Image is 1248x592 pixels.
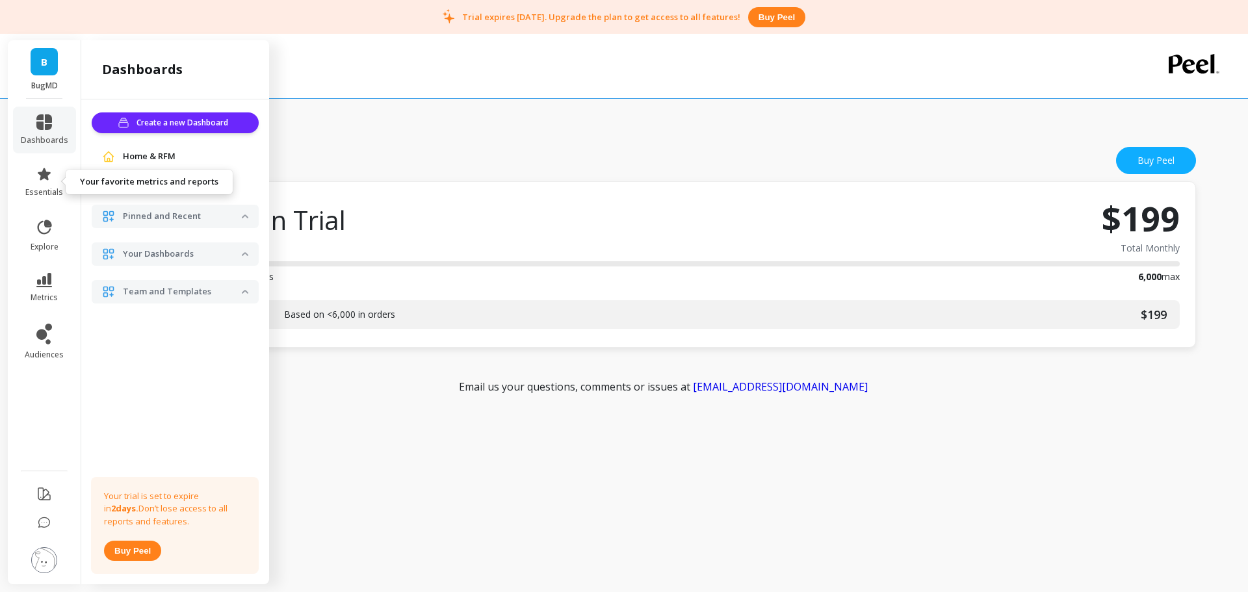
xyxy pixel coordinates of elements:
a: [EMAIL_ADDRESS][DOMAIN_NAME] [693,380,868,394]
span: $199 [1141,305,1167,324]
span: Plan Trial [234,202,346,238]
p: Trial expires [DATE]. Upgrade the plan to get access to all features! [462,11,740,23]
span: max [1138,269,1180,285]
button: Create a new Dashboard [92,112,259,133]
span: Create a new Dashboard [136,116,232,129]
span: essentials [25,187,63,198]
p: Your trial is set to expire in Don’t lose access to all reports and features. [104,490,246,528]
img: navigation item icon [102,285,115,298]
span: Home & RFM [123,150,175,163]
img: down caret icon [242,252,248,256]
a: Buy Peel [1116,147,1196,174]
button: Buy peel [748,7,805,27]
button: Buy peel [104,541,161,561]
img: down caret icon [242,214,248,218]
a: View all dashboards [123,180,248,193]
span: audiences [25,350,64,360]
span: Based on <6,000 in orders [284,308,395,321]
strong: 2 days. [111,502,138,514]
img: profile picture [31,547,57,573]
h2: dashboards [102,60,183,79]
b: 6,000 [1138,270,1162,283]
span: metrics [31,292,58,303]
p: Your Dashboards [123,248,242,261]
span: View all dashboards [123,180,207,193]
span: Total Monthly [1121,240,1180,256]
span: $199 [1102,198,1180,239]
span: B [41,55,47,70]
img: navigation item icon [102,248,115,261]
img: down caret icon [242,290,248,294]
span: dashboards [21,135,68,146]
p: Email us your questions, comments or issues at [161,379,1165,394]
img: navigation item icon [102,180,115,193]
p: BugMD [21,81,68,91]
span: explore [31,242,58,252]
img: navigation item icon [102,150,115,163]
p: Team and Templates [123,285,242,298]
img: navigation item icon [102,210,115,223]
p: Pinned and Recent [123,210,242,223]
